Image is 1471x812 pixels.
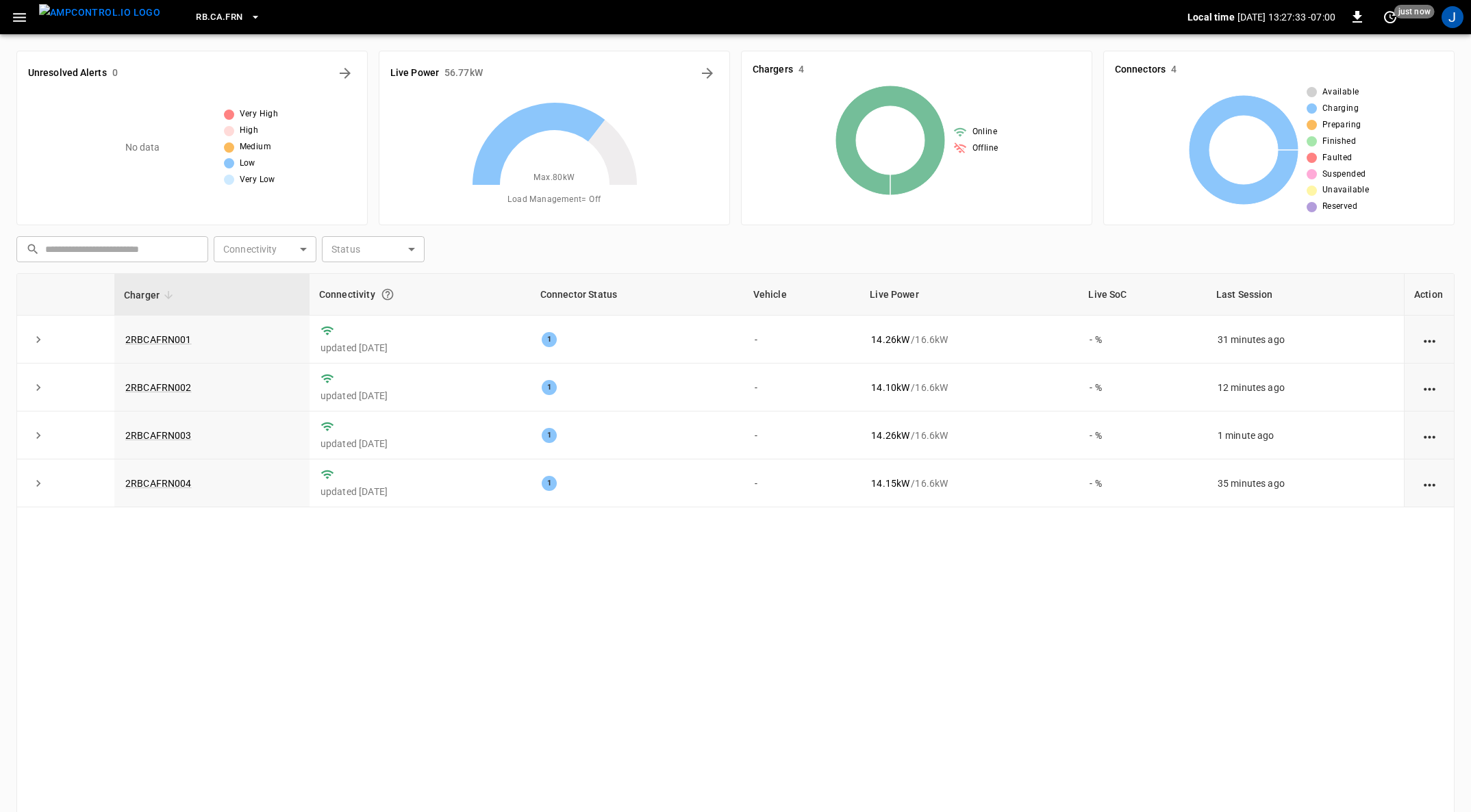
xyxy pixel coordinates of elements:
[871,477,909,490] p: 14.15 kW
[125,140,160,155] p: No data
[320,341,520,355] p: updated [DATE]
[871,429,909,442] p: 14.26 kW
[1404,274,1454,316] th: Action
[1322,86,1359,99] span: Available
[240,173,275,187] span: Very Low
[125,430,192,441] a: 2RBCAFRN003
[1207,459,1404,507] td: 35 minutes ago
[744,459,861,507] td: -
[1421,381,1438,394] div: action cell options
[112,66,118,81] h6: 0
[28,425,49,446] button: expand row
[533,171,575,185] span: Max. 80 kW
[542,332,557,347] div: 1
[1207,411,1404,459] td: 1 minute ago
[190,4,266,31] button: RB.CA.FRN
[390,66,439,81] h6: Live Power
[320,437,520,451] p: updated [DATE]
[1079,411,1206,459] td: - %
[444,66,483,81] h6: 56.77 kW
[28,473,49,494] button: expand row
[507,193,601,207] span: Load Management = Off
[320,485,520,498] p: updated [DATE]
[1421,477,1438,490] div: action cell options
[240,140,271,154] span: Medium
[871,429,1068,442] div: / 16.6 kW
[871,477,1068,490] div: / 16.6 kW
[744,274,861,316] th: Vehicle
[1322,118,1361,132] span: Preparing
[696,62,718,84] button: Energy Overview
[240,157,255,170] span: Low
[531,274,744,316] th: Connector Status
[799,62,804,77] h6: 4
[871,381,909,394] p: 14.10 kW
[375,282,400,307] button: Connection between the charger and our software.
[1171,62,1177,77] h6: 4
[1237,10,1335,24] p: [DATE] 13:27:33 -07:00
[39,4,160,21] img: ampcontrol.io logo
[1187,10,1235,24] p: Local time
[125,382,192,393] a: 2RBCAFRN002
[1079,316,1206,364] td: - %
[1207,274,1404,316] th: Last Session
[28,66,107,81] h6: Unresolved Alerts
[1322,200,1357,214] span: Reserved
[1421,429,1438,442] div: action cell options
[1079,364,1206,411] td: - %
[125,478,192,489] a: 2RBCAFRN004
[1421,333,1438,346] div: action cell options
[542,428,557,443] div: 1
[240,107,279,121] span: Very High
[1207,316,1404,364] td: 31 minutes ago
[1379,6,1401,28] button: set refresh interval
[1322,135,1356,149] span: Finished
[972,125,997,139] span: Online
[1322,183,1369,197] span: Unavailable
[860,274,1079,316] th: Live Power
[542,476,557,491] div: 1
[1207,364,1404,411] td: 12 minutes ago
[1079,459,1206,507] td: - %
[744,411,861,459] td: -
[28,377,49,398] button: expand row
[1079,274,1206,316] th: Live SoC
[1322,102,1359,116] span: Charging
[124,287,177,303] span: Charger
[334,62,356,84] button: All Alerts
[542,380,557,395] div: 1
[1322,168,1366,181] span: Suspended
[28,329,49,350] button: expand row
[972,142,998,155] span: Offline
[744,316,861,364] td: -
[319,282,521,307] div: Connectivity
[1322,151,1353,165] span: Faulted
[1442,6,1463,28] div: profile-icon
[196,10,242,25] span: RB.CA.FRN
[1394,5,1435,18] span: just now
[744,364,861,411] td: -
[871,333,909,346] p: 14.26 kW
[753,62,793,77] h6: Chargers
[320,389,520,403] p: updated [DATE]
[871,381,1068,394] div: / 16.6 kW
[125,334,192,345] a: 2RBCAFRN001
[240,124,259,138] span: High
[871,333,1068,346] div: / 16.6 kW
[1115,62,1166,77] h6: Connectors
